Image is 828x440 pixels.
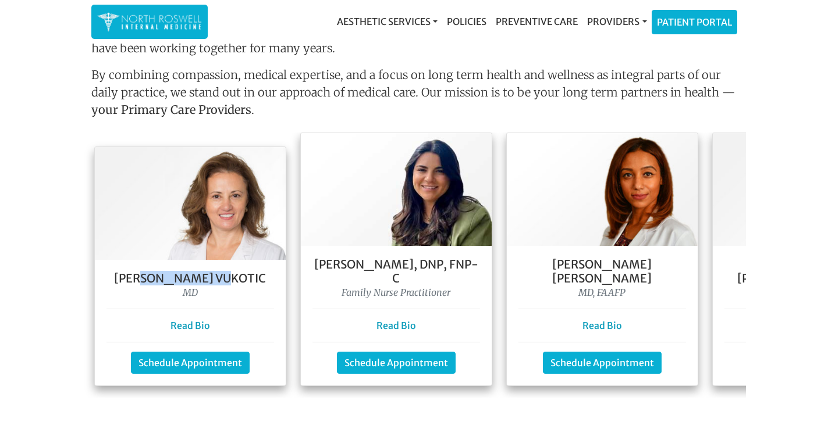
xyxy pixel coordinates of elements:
a: Schedule Appointment [337,352,456,374]
i: MD, FAAFP [578,287,626,298]
a: Schedule Appointment [131,352,250,374]
a: Policies [442,10,491,33]
h5: [PERSON_NAME] Vukotic [106,271,274,285]
p: By combining compassion, medical expertise, and a focus on long term health and wellness as integ... [91,66,737,123]
a: Read Bio [170,320,210,331]
i: MD [183,287,198,298]
a: Patient Portal [652,10,737,34]
a: Aesthetic Services [332,10,442,33]
img: Dr. Farah Mubarak Ali MD, FAAFP [507,133,698,246]
h5: [PERSON_NAME] [PERSON_NAME] [518,257,686,285]
a: Read Bio [376,320,416,331]
a: Preventive Care [491,10,582,33]
a: Schedule Appointment [543,352,662,374]
img: Dr. Goga Vukotis [95,147,286,260]
a: Providers [582,10,651,33]
a: Read Bio [582,320,622,331]
strong: your Primary Care Providers [91,102,251,117]
img: North Roswell Internal Medicine [97,10,202,33]
h5: [PERSON_NAME], DNP, FNP- C [312,257,480,285]
i: Family Nurse Practitioner [342,287,450,298]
